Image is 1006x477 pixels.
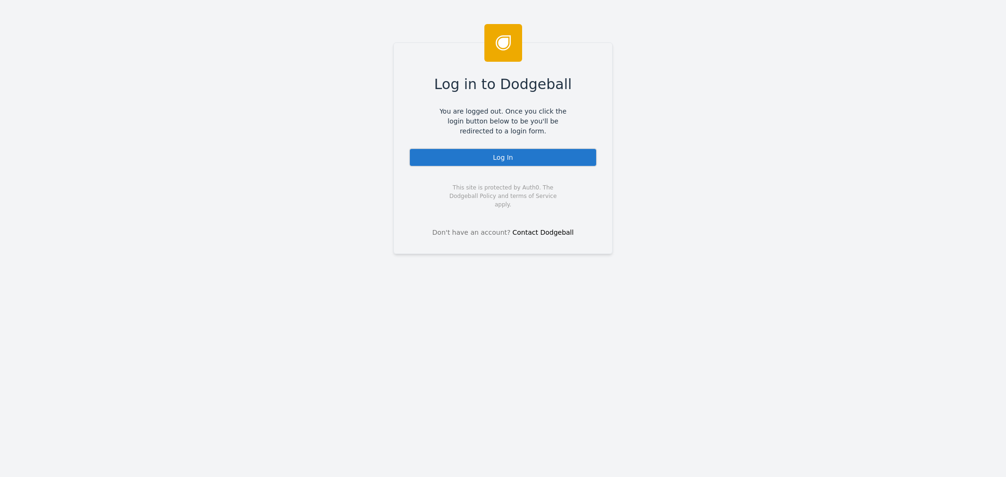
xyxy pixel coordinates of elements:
[513,229,574,236] a: Contact Dodgeball
[434,74,572,95] span: Log in to Dodgeball
[409,148,597,167] div: Log In
[432,107,574,136] span: You are logged out. Once you click the login button below to be you'll be redirected to a login f...
[441,183,565,209] span: This site is protected by Auth0. The Dodgeball Policy and terms of Service apply.
[432,228,511,238] span: Don't have an account?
